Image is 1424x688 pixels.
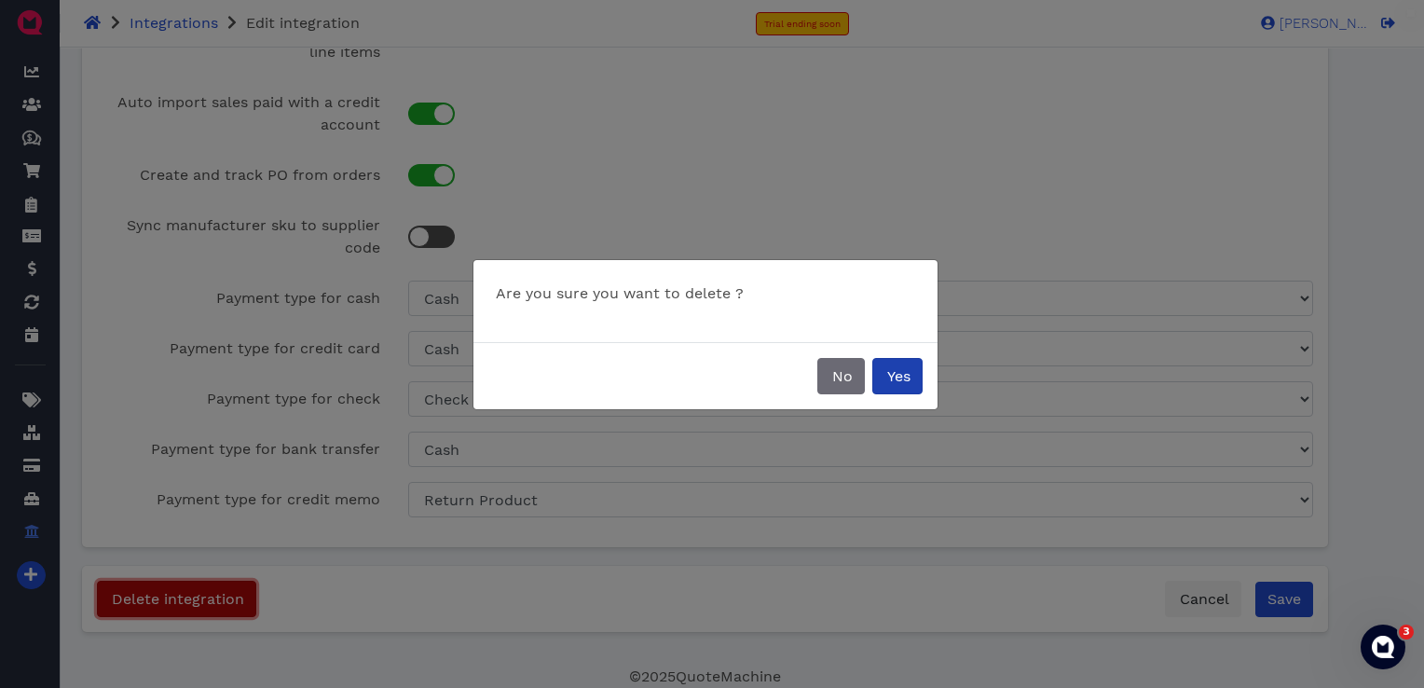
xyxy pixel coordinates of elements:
[817,358,865,394] button: No
[496,284,744,302] span: Are you sure you want to delete ?
[829,367,853,385] span: No
[1399,625,1414,640] span: 3
[872,358,923,394] button: Yes
[884,367,911,385] span: Yes
[1361,625,1405,669] iframe: Intercom live chat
